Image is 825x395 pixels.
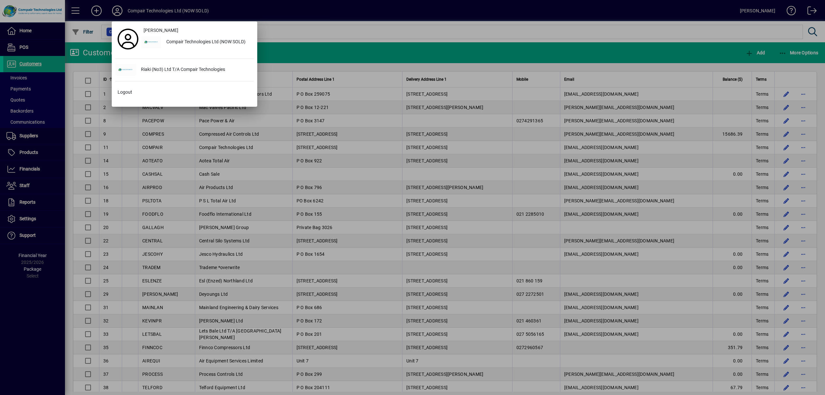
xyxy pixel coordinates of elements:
span: Logout [118,89,132,96]
button: Logout [115,87,254,98]
a: [PERSON_NAME] [141,25,254,36]
button: Compair Technologies Ltd (NOW SOLD) [141,36,254,48]
div: Riaki (No3) Ltd T/A Compair Technologies [136,64,254,76]
button: Riaki (No3) Ltd T/A Compair Technologies [115,64,254,76]
div: Compair Technologies Ltd (NOW SOLD) [161,36,254,48]
a: Profile [115,33,141,45]
span: [PERSON_NAME] [144,27,178,34]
